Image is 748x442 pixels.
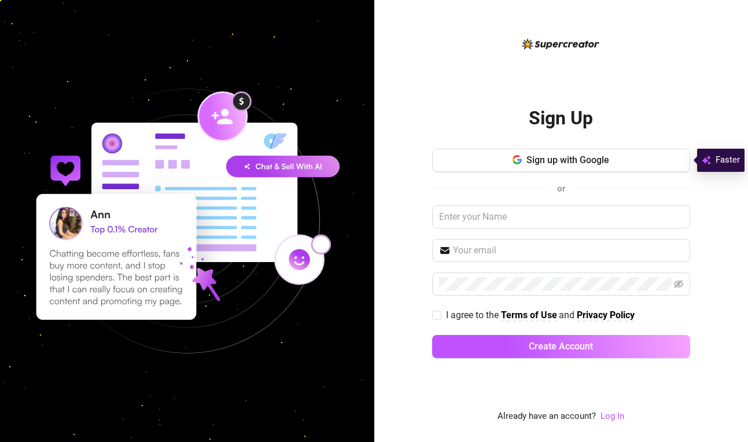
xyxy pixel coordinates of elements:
img: svg%3e [702,153,711,167]
span: and [559,310,577,321]
a: Terms of Use [501,310,557,322]
a: Log In [600,411,624,421]
img: logo-BBDzfeDw.svg [522,39,599,49]
span: Already have an account? [498,410,596,423]
span: eye-invisible [674,279,683,289]
a: Log In [600,410,624,423]
span: I agree to the [446,310,501,321]
button: Create Account [432,335,690,358]
strong: Privacy Policy [577,310,635,321]
h2: Sign Up [529,106,593,130]
a: Privacy Policy [577,310,635,322]
button: Sign up with Google [432,149,690,172]
input: Enter your Name [432,205,690,229]
span: Sign up with Google [526,154,609,165]
strong: Terms of Use [501,310,557,321]
span: or [557,183,565,194]
span: Create Account [529,341,593,352]
input: Your email [453,244,683,257]
span: Faster [716,153,740,167]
